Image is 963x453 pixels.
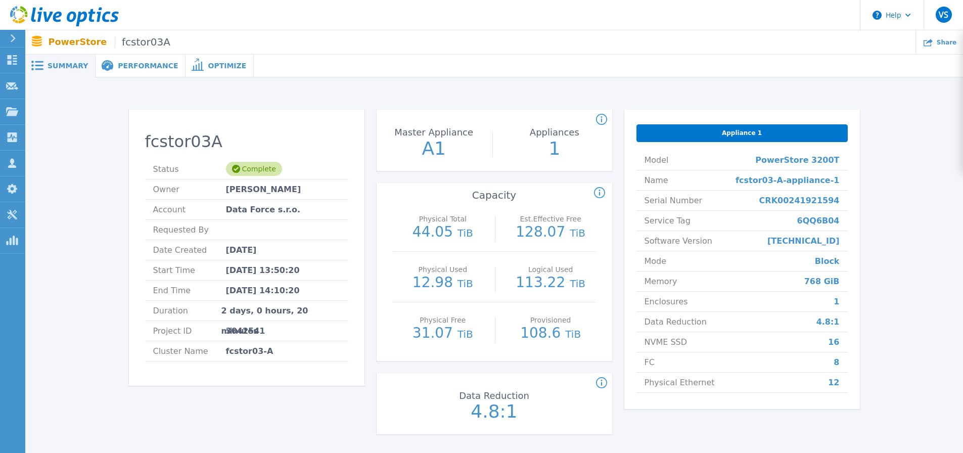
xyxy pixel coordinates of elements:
p: Est.Effective Free [508,215,593,222]
span: TiB [570,227,585,239]
span: FC [645,352,655,372]
span: Block [815,251,840,271]
h2: fcstor03A [145,132,348,151]
p: 108.6 [506,326,596,341]
span: Appliance 1 [722,129,762,137]
span: 2 days, 0 hours, 20 minutes [221,301,340,321]
p: 12.98 [398,276,488,291]
span: Data Force s.r.o. [226,200,301,219]
p: Physical Total [400,215,485,222]
p: Appliances [500,128,609,137]
p: 44.05 [398,225,488,240]
span: Software Version [645,231,712,251]
span: Name [645,170,668,190]
p: 1 [498,140,611,158]
span: Date Created [153,240,226,260]
span: fcstor03-A [226,341,273,361]
p: Physical Free [400,316,485,324]
span: Optimize [208,62,246,69]
span: 16 [828,332,839,352]
p: A1 [377,140,490,158]
p: 4.8:1 [438,402,551,421]
span: End Time [153,281,226,300]
span: Summary [48,62,88,69]
span: 6QQ6B04 [797,211,840,231]
span: TiB [570,278,585,290]
span: Physical Ethernet [645,373,715,392]
span: fcstor03-A-appliance-1 [736,170,839,190]
span: Status [153,159,226,179]
span: 768 GiB [804,271,840,291]
span: Cluster Name [153,341,226,361]
span: Enclosures [645,292,688,311]
p: Logical Used [508,266,593,273]
p: Provisioned [508,316,593,324]
span: VS [939,11,948,19]
span: [DATE] 14:10:20 [226,281,300,300]
span: 3042541 [226,321,265,341]
span: Data Reduction [645,312,707,332]
span: Mode [645,251,667,271]
span: Duration [153,301,221,321]
span: Performance [118,62,178,69]
p: Data Reduction [440,391,548,400]
p: Master Appliance [380,128,488,137]
span: CRK00241921594 [759,191,840,210]
p: PowerStore [49,36,170,48]
span: Owner [153,179,226,199]
span: Requested By [153,220,226,240]
span: Start Time [153,260,226,280]
span: [DATE] [226,240,257,260]
span: 8 [834,352,839,372]
span: fcstor03A [115,36,170,48]
span: 1 [834,292,839,311]
span: 4.8:1 [816,312,840,332]
p: Physical Used [400,266,485,273]
span: [PERSON_NAME] [226,179,301,199]
span: TiB [457,278,473,290]
p: 113.22 [506,276,596,291]
span: TiB [457,227,473,239]
span: Share [937,39,956,46]
span: Model [645,150,669,170]
span: 12 [828,373,839,392]
p: 128.07 [506,225,596,240]
span: Serial Number [645,191,703,210]
span: Account [153,200,226,219]
span: PowerStore 3200T [755,150,839,170]
div: Complete [226,162,282,176]
span: TiB [565,328,581,340]
span: NVME SSD [645,332,687,352]
p: 31.07 [398,326,488,341]
span: [DATE] 13:50:20 [226,260,300,280]
span: Memory [645,271,677,291]
span: Service Tag [645,211,691,231]
span: TiB [457,328,473,340]
span: [TECHNICAL_ID] [767,231,840,251]
span: Project ID [153,321,226,341]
